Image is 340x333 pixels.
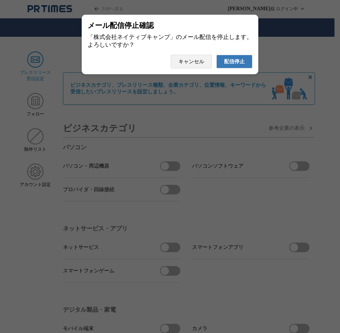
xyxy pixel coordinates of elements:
[216,55,252,68] button: 配信停止
[171,55,212,68] button: キャンセル
[88,33,252,49] div: 「株式会社ネイティブキャンプ」のメール配信を停止します。よろしいですか？
[224,58,245,65] span: 配信停止
[88,21,154,31] span: メール配信停止確認
[178,58,204,65] span: キャンセル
